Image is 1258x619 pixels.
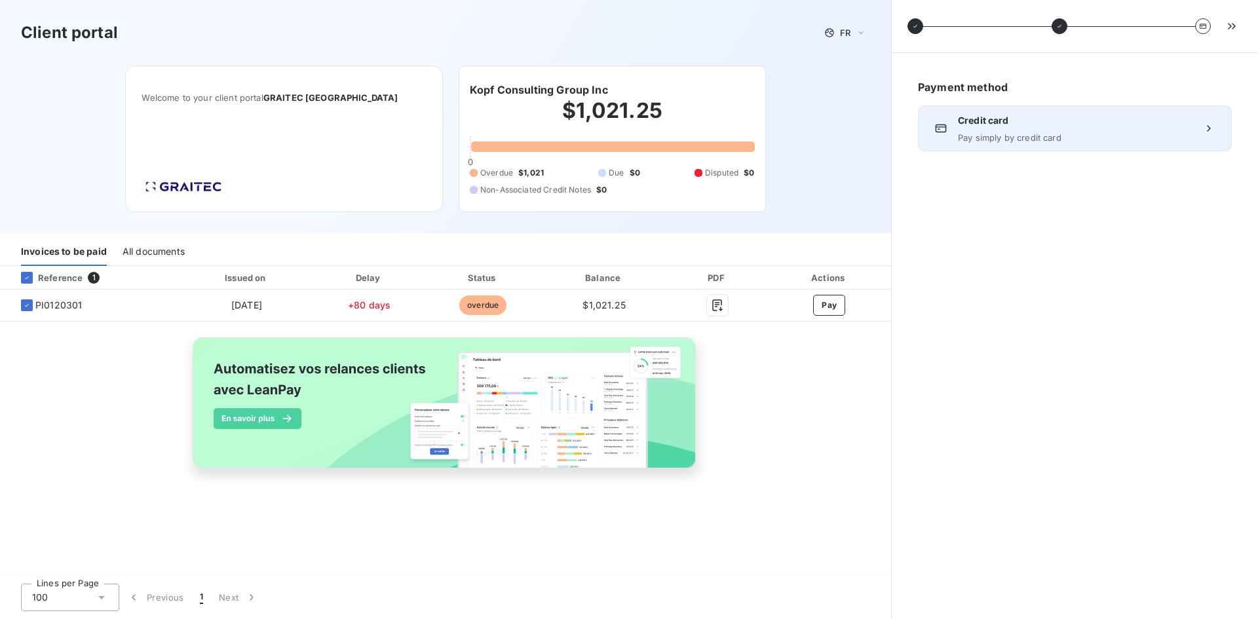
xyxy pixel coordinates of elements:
[459,295,506,315] span: overdue
[192,584,211,611] button: 1
[518,167,544,179] span: $1,021
[705,167,738,179] span: Disputed
[609,167,624,179] span: Due
[480,184,591,196] span: Non-Associated Credit Notes
[630,167,640,179] span: $0
[181,329,710,491] img: banner
[119,584,192,611] button: Previous
[544,271,665,284] div: Balance
[200,591,203,604] span: 1
[182,271,311,284] div: Issued on
[840,28,850,38] span: FR
[10,272,83,284] div: Reference
[582,299,625,310] span: $1,021.25
[142,178,225,196] img: Company logo
[770,271,888,284] div: Actions
[316,271,423,284] div: Delay
[470,98,755,137] h2: $1,021.25
[918,79,1232,95] h6: Payment method
[470,82,608,98] h6: Kopf Consulting Group Inc
[263,92,398,103] span: GRAITEC [GEOGRAPHIC_DATA]
[123,238,185,266] div: All documents
[231,299,262,310] span: [DATE]
[35,299,82,312] span: PI0120301
[744,167,754,179] span: $0
[142,92,427,103] span: Welcome to your client portal
[670,271,765,284] div: PDF
[596,184,607,196] span: $0
[428,271,539,284] div: Status
[958,132,1192,143] span: Pay simply by credit card
[21,238,107,266] div: Invoices to be paid
[958,114,1192,127] span: Credit card
[813,295,845,316] button: Pay
[468,157,473,167] span: 0
[480,167,513,179] span: Overdue
[88,272,100,284] span: 1
[32,591,48,604] span: 100
[348,299,391,310] span: +80 days
[211,584,266,611] button: Next
[21,21,118,45] h3: Client portal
